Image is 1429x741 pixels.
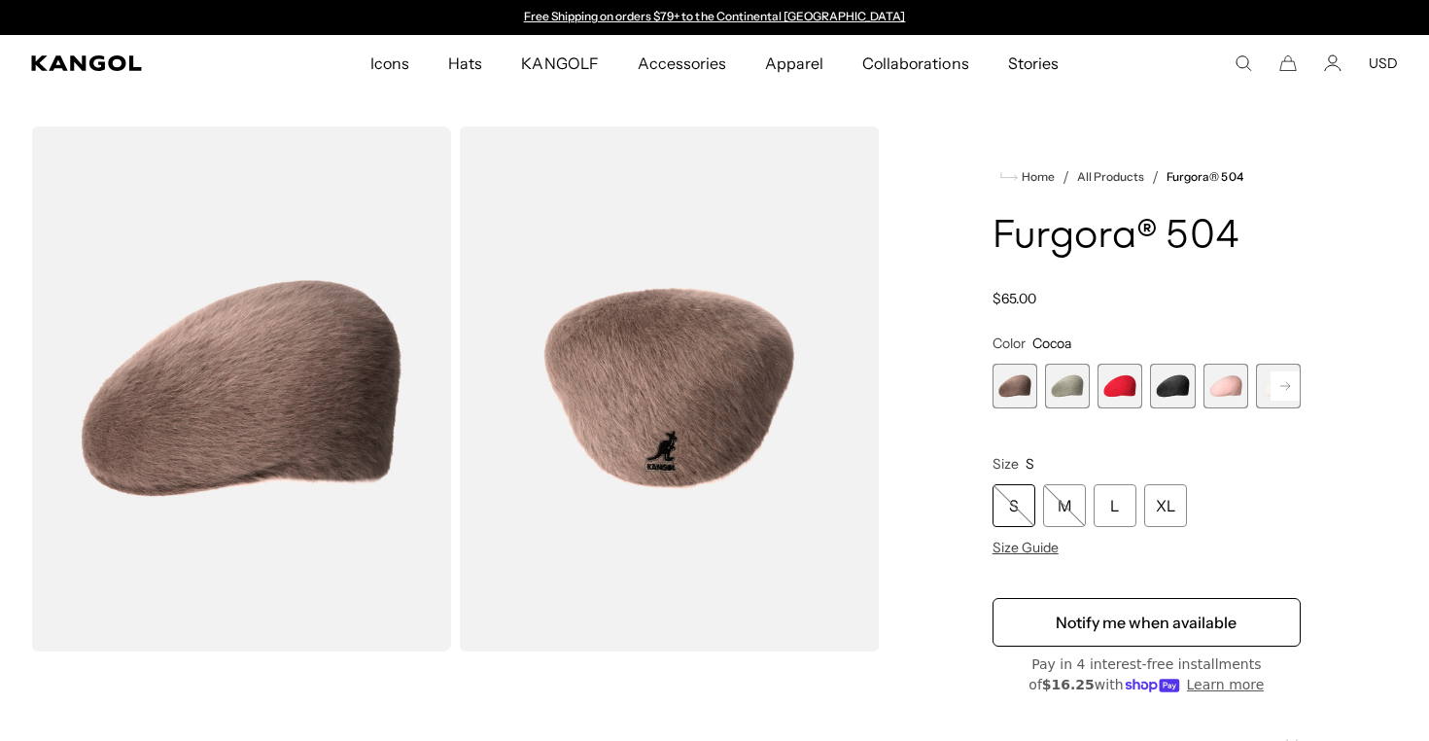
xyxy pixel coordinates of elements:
a: Accessories [618,35,746,91]
a: Icons [351,35,429,91]
span: Apparel [765,35,823,91]
span: Home [1018,170,1055,184]
div: M [1043,484,1086,527]
label: Black [1150,364,1195,408]
div: Announcement [514,10,915,25]
summary: Search here [1235,54,1252,72]
div: 2 of 7 [1045,364,1090,408]
div: 3 of 7 [1098,364,1142,408]
li: / [1144,165,1159,189]
img: color-cocoa [459,126,879,652]
span: S [1026,455,1034,473]
span: Collaborations [862,35,968,91]
div: L [1094,484,1136,527]
div: XL [1144,484,1187,527]
a: KANGOLF [502,35,617,91]
span: Size Guide [993,539,1059,556]
span: Color [993,335,1026,352]
span: $65.00 [993,290,1036,307]
div: S [993,484,1035,527]
img: color-cocoa [31,126,451,652]
div: 5 of 7 [1203,364,1248,408]
button: Cart [1279,54,1297,72]
span: Accessories [638,35,726,91]
span: Stories [1008,35,1059,91]
slideshow-component: Announcement bar [514,10,915,25]
a: Furgora® 504 [1167,170,1242,184]
label: Moss Grey [1045,364,1090,408]
h1: Furgora® 504 [993,216,1301,259]
a: Collaborations [843,35,988,91]
button: USD [1369,54,1398,72]
span: Icons [370,35,409,91]
label: Ivory [1256,364,1301,408]
div: 4 of 7 [1150,364,1195,408]
div: 1 of 7 [993,364,1037,408]
label: Scarlet [1098,364,1142,408]
label: Dusty Rose [1203,364,1248,408]
li: / [1055,165,1069,189]
a: Account [1324,54,1342,72]
a: Kangol [31,55,244,71]
a: Apparel [746,35,843,91]
span: Size [993,455,1019,473]
nav: breadcrumbs [993,165,1301,189]
a: Stories [989,35,1078,91]
button: Notify me when available [993,598,1301,647]
a: All Products [1077,170,1144,184]
label: Cocoa [993,364,1037,408]
a: Home [1000,168,1055,186]
span: KANGOLF [521,35,598,91]
div: 1 of 2 [514,10,915,25]
span: Cocoa [1032,335,1071,352]
a: Free Shipping on orders $79+ to the Continental [GEOGRAPHIC_DATA] [524,9,906,23]
span: Hats [448,35,482,91]
div: 6 of 7 [1256,364,1301,408]
a: Hats [429,35,502,91]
